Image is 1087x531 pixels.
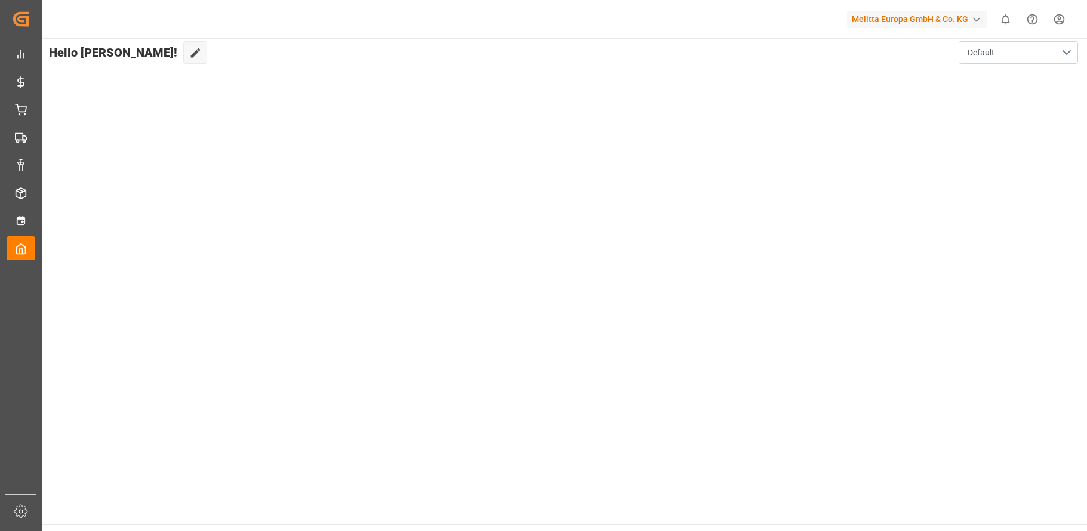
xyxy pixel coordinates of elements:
[959,41,1078,64] button: open menu
[847,8,992,30] button: Melitta Europa GmbH & Co. KG
[1019,6,1046,33] button: Help Center
[49,41,177,64] span: Hello [PERSON_NAME]!
[968,47,994,59] span: Default
[847,11,987,28] div: Melitta Europa GmbH & Co. KG
[992,6,1019,33] button: show 0 new notifications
